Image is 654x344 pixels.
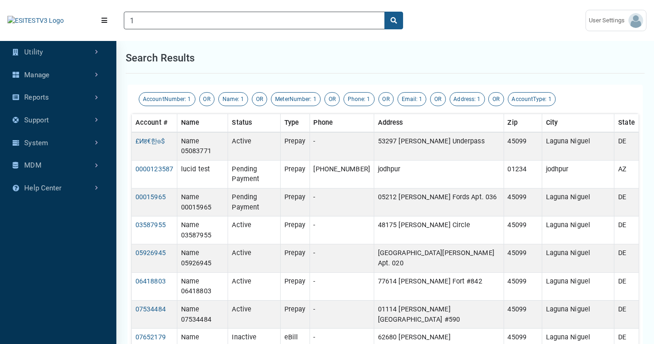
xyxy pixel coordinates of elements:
td: DE [614,300,639,328]
td: 05212 [PERSON_NAME] Fords Apt. 036 [374,189,504,216]
td: 01234 [504,160,542,188]
td: 45099 [504,244,542,272]
th: Address [374,114,504,132]
th: City [542,114,614,132]
th: Status [228,114,280,132]
span: 1 [313,96,317,102]
td: [PHONE_NUMBER] [310,160,374,188]
span: AccountNumber: [143,96,186,102]
td: Name 05083771 [177,132,228,161]
a: 07652179 [135,333,166,341]
span: 1 [367,96,371,102]
td: jodhpur [542,160,614,188]
td: - [310,189,374,216]
img: ESITESTV3 Logo [7,16,64,26]
span: Address: [454,96,476,102]
td: Prepay [280,272,310,300]
td: - [310,132,374,161]
a: 00015965 [135,193,166,201]
td: Laguna Niguel [542,132,614,161]
td: 45099 [504,272,542,300]
td: DE [614,189,639,216]
a: 07534484 [135,305,166,313]
th: Type [280,114,310,132]
td: Prepay [280,300,310,328]
span: Name: [222,96,240,102]
td: Name 05926945 [177,244,228,272]
td: Name 00015965 [177,189,228,216]
th: Phone [310,114,374,132]
a: £Иह€한𐍈$ [135,137,165,145]
td: Pending Payment [228,160,280,188]
span: AccountType: [512,96,547,102]
td: Name 03587955 [177,216,228,244]
td: Prepay [280,132,310,161]
td: 48175 [PERSON_NAME] Circle [374,216,504,244]
td: - [310,300,374,328]
span: 1 [419,96,422,102]
td: Name 07534484 [177,300,228,328]
td: Pending Payment [228,189,280,216]
th: Zip [504,114,542,132]
span: 1 [188,96,191,102]
td: Active [228,244,280,272]
td: 45099 [504,216,542,244]
td: Active [228,272,280,300]
span: User Settings [589,16,628,25]
span: 1 [477,96,480,102]
td: Laguna Niguel [542,244,614,272]
td: lucid test [177,160,228,188]
td: Prepay [280,189,310,216]
td: jodhpur [374,160,504,188]
td: - [310,216,374,244]
a: 05926945 [135,249,166,257]
a: 03587955 [135,221,166,229]
td: Laguna Niguel [542,300,614,328]
th: State [614,114,639,132]
td: Active [228,216,280,244]
th: Account # [132,114,177,132]
input: Search [124,12,385,29]
td: Prepay [280,244,310,272]
td: - [310,244,374,272]
span: 1 [241,96,244,102]
span: OR [329,96,336,102]
td: 77614 [PERSON_NAME] Fort #842 [374,272,504,300]
span: Phone: [348,96,366,102]
th: Name [177,114,228,132]
td: - [310,272,374,300]
span: Email: [402,96,418,102]
td: Laguna Niguel [542,216,614,244]
td: Active [228,132,280,161]
a: 06418803 [135,277,166,285]
td: Name 06418803 [177,272,228,300]
td: Prepay [280,160,310,188]
td: 45099 [504,189,542,216]
td: Active [228,300,280,328]
td: AZ [614,160,639,188]
td: [GEOGRAPHIC_DATA][PERSON_NAME] Apt. 020 [374,244,504,272]
td: 53297 [PERSON_NAME] Underpass [374,132,504,161]
span: MeterNumber: [275,96,311,102]
span: OR [492,96,499,102]
a: 0000123587 [135,165,173,173]
td: DE [614,244,639,272]
button: search [384,12,403,29]
button: Menu [92,12,116,29]
span: OR [383,96,390,102]
td: DE [614,272,639,300]
h1: Search results [126,50,195,66]
td: 45099 [504,132,542,161]
td: DE [614,132,639,161]
span: OR [256,96,263,102]
td: DE [614,216,639,244]
td: Prepay [280,216,310,244]
a: User Settings [586,10,647,31]
span: OR [203,96,210,102]
td: 45099 [504,300,542,328]
td: Laguna Niguel [542,272,614,300]
span: OR [434,96,441,102]
td: Laguna Niguel [542,189,614,216]
span: 1 [548,96,552,102]
td: 01114 [PERSON_NAME][GEOGRAPHIC_DATA] #590 [374,300,504,328]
